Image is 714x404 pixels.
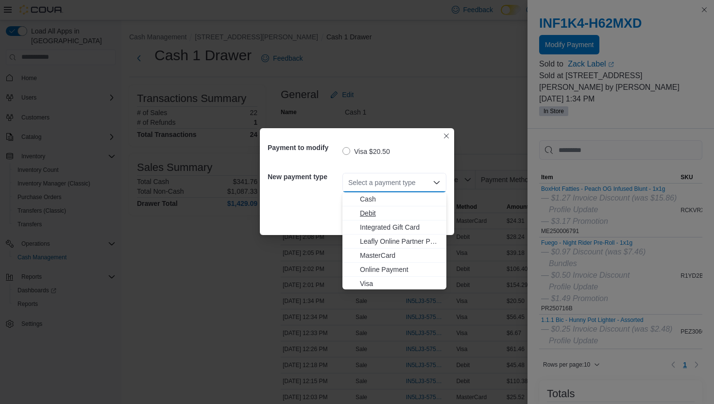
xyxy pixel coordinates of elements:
label: Visa $20.50 [342,146,390,157]
button: Debit [342,206,446,220]
button: Cash [342,192,446,206]
button: Online Payment [342,263,446,277]
button: Closes this modal window [441,130,452,142]
button: Close list of options [433,179,441,186]
span: MasterCard [360,251,441,260]
input: Accessible screen reader label [348,177,349,188]
span: Cash [360,194,441,204]
div: Choose from the following options [342,192,446,291]
button: Leafly Online Partner Payment [342,235,446,249]
button: MasterCard [342,249,446,263]
span: Leafly Online Partner Payment [360,236,441,246]
h5: New payment type [268,167,340,186]
button: Visa [342,277,446,291]
button: Integrated Gift Card [342,220,446,235]
h5: Payment to modify [268,138,340,157]
span: Debit [360,208,441,218]
span: Integrated Gift Card [360,222,441,232]
span: Online Payment [360,265,441,274]
span: Visa [360,279,441,288]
